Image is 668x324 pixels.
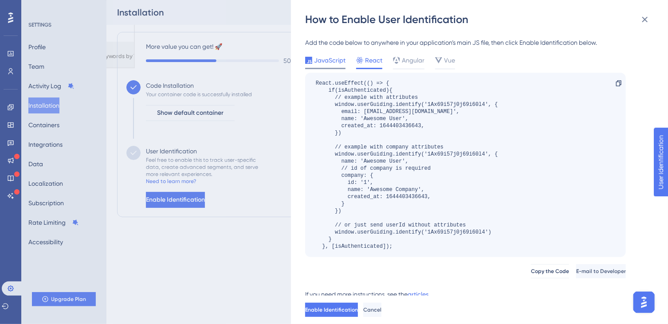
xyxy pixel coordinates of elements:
[363,306,381,313] span: Cancel
[444,55,455,66] span: Vue
[305,303,358,317] button: Enable Identification
[25,14,43,21] div: v 4.0.25
[363,303,381,317] button: Cancel
[7,2,62,13] span: User Identification
[305,12,656,27] div: How to Enable User Identification
[34,52,79,58] div: Domain Overview
[305,289,408,300] div: If you need more instructions, see the
[531,264,569,278] button: Copy the Code
[88,51,95,59] img: tab_keywords_by_traffic_grey.svg
[14,14,21,21] img: logo_orange.svg
[576,264,626,278] button: E-mail to Developer
[305,306,358,313] span: Enable Identification
[631,289,657,316] iframe: UserGuiding AI Assistant Launcher
[316,80,498,250] div: React.useEffect(() => { if(isAuthenticated){ // example with attributes window.userGuiding.identi...
[365,55,382,66] span: React
[531,268,569,275] span: Copy the Code
[24,51,31,59] img: tab_domain_overview_orange.svg
[402,55,424,66] span: Angular
[14,23,21,30] img: website_grey.svg
[305,37,626,48] div: Add the code below to anywhere in your application’s main JS file, then click Enable Identificati...
[98,52,149,58] div: Keywords by Traffic
[23,23,98,30] div: Domain: [DOMAIN_NAME]
[408,289,430,307] a: articles.
[576,268,626,275] span: E-mail to Developer
[314,55,346,66] span: JavaScript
